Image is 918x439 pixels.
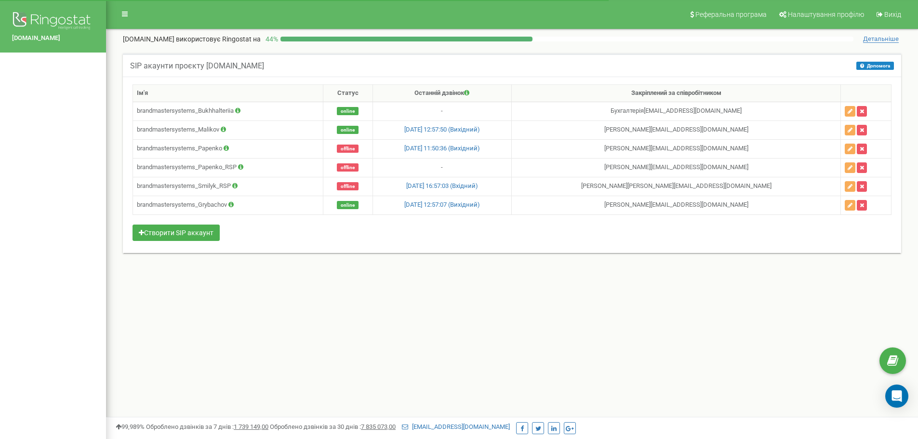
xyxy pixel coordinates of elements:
td: [PERSON_NAME] [EMAIL_ADDRESS][DOMAIN_NAME] [512,196,841,214]
span: offline [337,182,359,190]
span: Вихід [884,11,901,18]
td: brandmastersystems_Papenko_RSP [133,158,323,177]
span: offline [337,163,359,172]
span: offline [337,145,359,153]
th: Статус [323,85,373,102]
p: 44 % [261,34,280,44]
button: Допомога [856,62,894,70]
a: [DATE] 11:50:36 (Вихідний) [404,145,480,152]
td: [PERSON_NAME] [PERSON_NAME][EMAIL_ADDRESS][DOMAIN_NAME] [512,177,841,196]
span: Налаштування профілю [788,11,864,18]
span: Оброблено дзвінків за 7 днів : [146,423,268,430]
th: Ім'я [133,85,323,102]
td: Бухгалтерія [EMAIL_ADDRESS][DOMAIN_NAME] [512,102,841,120]
span: online [337,201,359,209]
td: [PERSON_NAME] [EMAIL_ADDRESS][DOMAIN_NAME] [512,139,841,158]
td: brandmastersystems_Malikov [133,120,323,139]
span: online [337,107,359,115]
span: використовує Ringostat на [176,35,261,43]
u: 1 739 149,00 [234,423,268,430]
td: - [373,102,512,120]
a: [DOMAIN_NAME] [12,34,94,43]
img: Ringostat logo [12,10,94,34]
p: [DOMAIN_NAME] [123,34,261,44]
td: brandmastersystems_Smilyk_RSP [133,177,323,196]
td: brandmastersystems_Grybachov [133,196,323,214]
a: [DATE] 16:57:03 (Вхідний) [406,182,478,189]
td: - [373,158,512,177]
a: [EMAIL_ADDRESS][DOMAIN_NAME] [402,423,510,430]
a: [DATE] 12:57:07 (Вихідний) [404,201,480,208]
div: Open Intercom Messenger [885,385,908,408]
button: Створити SIP аккаунт [133,225,220,241]
span: Детальніше [863,35,899,43]
span: Реферальна програма [695,11,767,18]
td: [PERSON_NAME] [EMAIL_ADDRESS][DOMAIN_NAME] [512,158,841,177]
th: Закріплений за співробітником [512,85,841,102]
span: 99,989% [116,423,145,430]
th: Останній дзвінок [373,85,512,102]
span: online [337,126,359,134]
td: brandmastersystems_Bukhhalteriia [133,102,323,120]
u: 7 835 073,00 [361,423,396,430]
td: [PERSON_NAME] [EMAIL_ADDRESS][DOMAIN_NAME] [512,120,841,139]
td: brandmastersystems_Papenko [133,139,323,158]
h5: SIP акаунти проєкту [DOMAIN_NAME] [130,62,264,70]
a: [DATE] 12:57:50 (Вихідний) [404,126,480,133]
span: Оброблено дзвінків за 30 днів : [270,423,396,430]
